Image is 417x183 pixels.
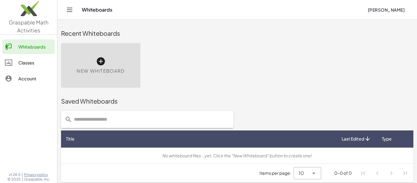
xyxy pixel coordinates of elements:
[61,97,413,105] div: Saved Whiteboards
[363,4,410,15] button: [PERSON_NAME]
[9,172,20,177] span: v1.28.5
[22,172,23,177] span: |
[2,55,55,70] a: Classes
[334,170,352,176] div: 0-0 of 0
[299,170,304,177] span: 10
[24,172,50,177] a: Privacy policy
[66,152,408,159] div: No whiteboard files...yet. Click the "New Whiteboard" button to create one!
[65,5,74,15] button: Toggle navigation
[2,39,55,54] a: Whiteboards
[9,19,49,34] span: Graspable Math Activities
[18,43,52,50] div: Whiteboards
[61,29,413,38] div: Recent Whiteboards
[342,136,364,142] span: Last Edited
[368,7,405,13] span: [PERSON_NAME]
[7,177,20,182] span: © 2025
[259,170,294,176] span: Items per page:
[77,68,125,75] span: New Whiteboard
[2,71,55,86] a: Account
[65,116,72,123] i: prepended action
[18,59,52,66] div: Classes
[357,166,412,180] nav: Pagination Navigation
[18,75,52,82] div: Account
[66,136,74,142] span: Title
[22,177,23,182] span: |
[24,177,50,182] span: Graspable, Inc.
[382,136,392,142] span: Type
